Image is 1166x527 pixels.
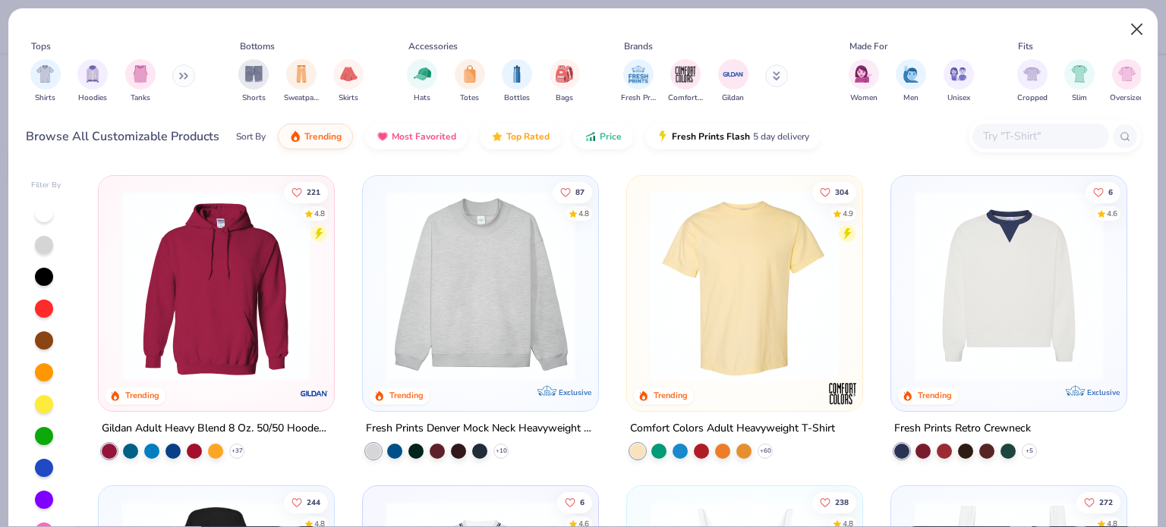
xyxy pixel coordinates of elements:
[827,378,858,409] img: Comfort Colors logo
[1110,93,1144,104] span: Oversized
[289,130,301,143] img: trending.gif
[284,93,319,104] span: Sweatpants
[84,65,101,83] img: Hoodies Image
[896,59,926,104] button: filter button
[307,498,321,506] span: 244
[392,130,456,143] span: Most Favorited
[668,59,703,104] div: filter for Comfort Colors
[850,93,878,104] span: Women
[480,124,561,149] button: Top Rated
[491,130,503,143] img: TopRated.gif
[285,181,329,202] button: Like
[559,387,591,397] span: Exclusive
[835,188,849,196] span: 304
[293,65,310,83] img: Sweatpants Image
[835,498,849,506] span: 238
[77,59,108,104] button: filter button
[1023,65,1041,83] img: Cropped Image
[408,39,458,53] div: Accessories
[894,419,1031,438] div: Fresh Prints Retro Crewneck
[1017,93,1048,104] span: Cropped
[1099,498,1113,506] span: 272
[278,124,353,149] button: Trending
[1110,59,1144,104] button: filter button
[1026,447,1033,456] span: + 5
[502,59,532,104] div: filter for Bottles
[35,93,55,104] span: Shirts
[812,491,856,513] button: Like
[77,59,108,104] div: filter for Hoodies
[580,498,585,506] span: 6
[947,93,970,104] span: Unisex
[759,447,771,456] span: + 60
[31,180,61,191] div: Filter By
[906,191,1111,381] img: 3abb6cdb-110e-4e18-92a0-dbcd4e53f056
[339,93,358,104] span: Skirts
[299,378,329,409] img: Gildan logo
[1071,65,1088,83] img: Slim Image
[333,59,364,104] button: filter button
[722,63,745,86] img: Gildan Image
[657,130,669,143] img: flash.gif
[414,65,431,83] img: Hats Image
[407,59,437,104] div: filter for Hats
[30,59,61,104] button: filter button
[550,59,580,104] div: filter for Bags
[1108,188,1113,196] span: 6
[236,130,266,143] div: Sort By
[621,59,656,104] div: filter for Fresh Prints
[238,59,269,104] button: filter button
[1110,59,1144,104] div: filter for Oversized
[627,63,650,86] img: Fresh Prints Image
[575,188,585,196] span: 87
[944,59,974,104] button: filter button
[950,65,967,83] img: Unisex Image
[849,59,879,104] div: filter for Women
[460,93,479,104] span: Totes
[1018,39,1033,53] div: Fits
[722,93,744,104] span: Gildan
[753,128,809,146] span: 5 day delivery
[944,59,974,104] div: filter for Unisex
[903,93,919,104] span: Men
[102,419,331,438] div: Gildan Adult Heavy Blend 8 Oz. 50/50 Hooded Sweatshirt
[621,93,656,104] span: Fresh Prints
[414,93,430,104] span: Hats
[718,59,748,104] button: filter button
[114,191,319,381] img: 01756b78-01f6-4cc6-8d8a-3c30c1a0c8ac
[284,59,319,104] button: filter button
[284,59,319,104] div: filter for Sweatpants
[1076,491,1120,513] button: Like
[26,127,219,146] div: Browse All Customizable Products
[843,208,853,219] div: 4.9
[621,59,656,104] button: filter button
[573,124,633,149] button: Price
[242,93,266,104] span: Shorts
[630,419,835,438] div: Comfort Colors Adult Heavyweight T-Shirt
[378,191,583,381] img: f5d85501-0dbb-4ee4-b115-c08fa3845d83
[1123,15,1152,44] button: Close
[285,491,329,513] button: Like
[455,59,485,104] button: filter button
[31,39,51,53] div: Tops
[245,65,263,83] img: Shorts Image
[340,65,358,83] img: Skirts Image
[1118,65,1136,83] img: Oversized Image
[718,59,748,104] div: filter for Gildan
[1017,59,1048,104] button: filter button
[131,93,150,104] span: Tanks
[668,93,703,104] span: Comfort Colors
[896,59,926,104] div: filter for Men
[624,39,653,53] div: Brands
[847,191,1052,381] img: e55d29c3-c55d-459c-bfd9-9b1c499ab3c6
[496,447,507,456] span: + 10
[315,208,326,219] div: 4.8
[125,59,156,104] div: filter for Tanks
[672,130,750,143] span: Fresh Prints Flash
[125,59,156,104] button: filter button
[506,130,550,143] span: Top Rated
[366,419,595,438] div: Fresh Prints Denver Mock Neck Heavyweight Sweatshirt
[849,39,887,53] div: Made For
[1086,387,1119,397] span: Exclusive
[407,59,437,104] button: filter button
